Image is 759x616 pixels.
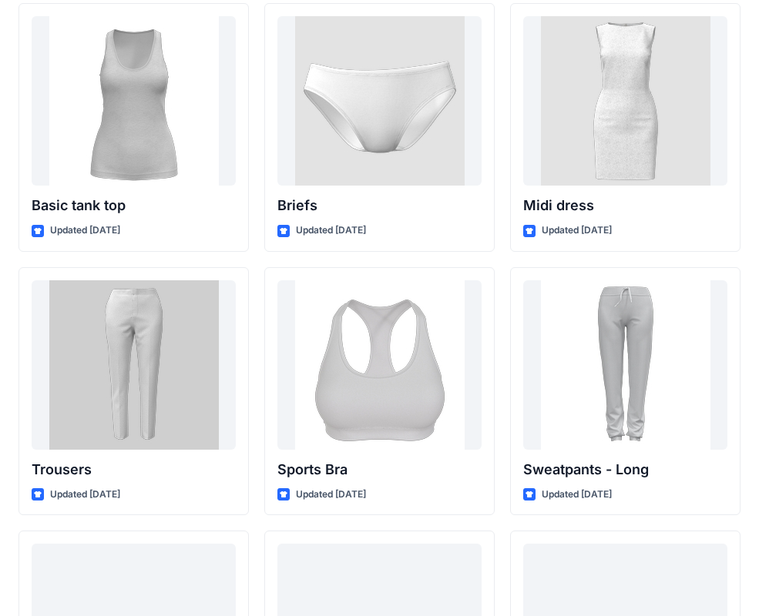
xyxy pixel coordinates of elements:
p: Updated [DATE] [50,487,120,503]
a: Basic tank top [32,16,236,186]
a: Trousers [32,280,236,450]
a: Briefs [277,16,482,186]
a: Sweatpants - Long [523,280,727,450]
p: Sweatpants - Long [523,459,727,480]
p: Updated [DATE] [50,223,120,239]
p: Updated [DATE] [296,223,366,239]
p: Basic tank top [32,195,236,216]
p: Sports Bra [277,459,482,480]
p: Briefs [277,195,482,216]
p: Trousers [32,459,236,480]
p: Updated [DATE] [542,223,612,239]
p: Updated [DATE] [296,487,366,503]
p: Midi dress [523,195,727,216]
a: Midi dress [523,16,727,186]
p: Updated [DATE] [542,487,612,503]
a: Sports Bra [277,280,482,450]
